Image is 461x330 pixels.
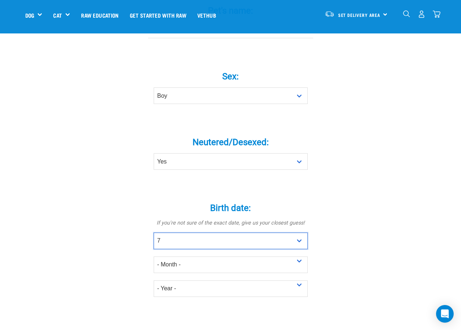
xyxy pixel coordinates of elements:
[436,305,454,323] div: Open Intercom Messenger
[433,10,440,18] img: home-icon@2x.png
[121,136,341,149] label: Neutered/Desexed:
[338,14,381,16] span: Set Delivery Area
[121,201,341,215] label: Birth date:
[418,10,425,18] img: user.png
[403,10,410,17] img: home-icon-1@2x.png
[124,0,192,30] a: Get started with Raw
[76,0,124,30] a: Raw Education
[25,11,34,19] a: Dog
[53,11,62,19] a: Cat
[192,0,222,30] a: Vethub
[325,11,334,17] img: van-moving.png
[121,219,341,227] p: If you're not sure of the exact date, give us your closest guess!
[121,70,341,83] label: Sex:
